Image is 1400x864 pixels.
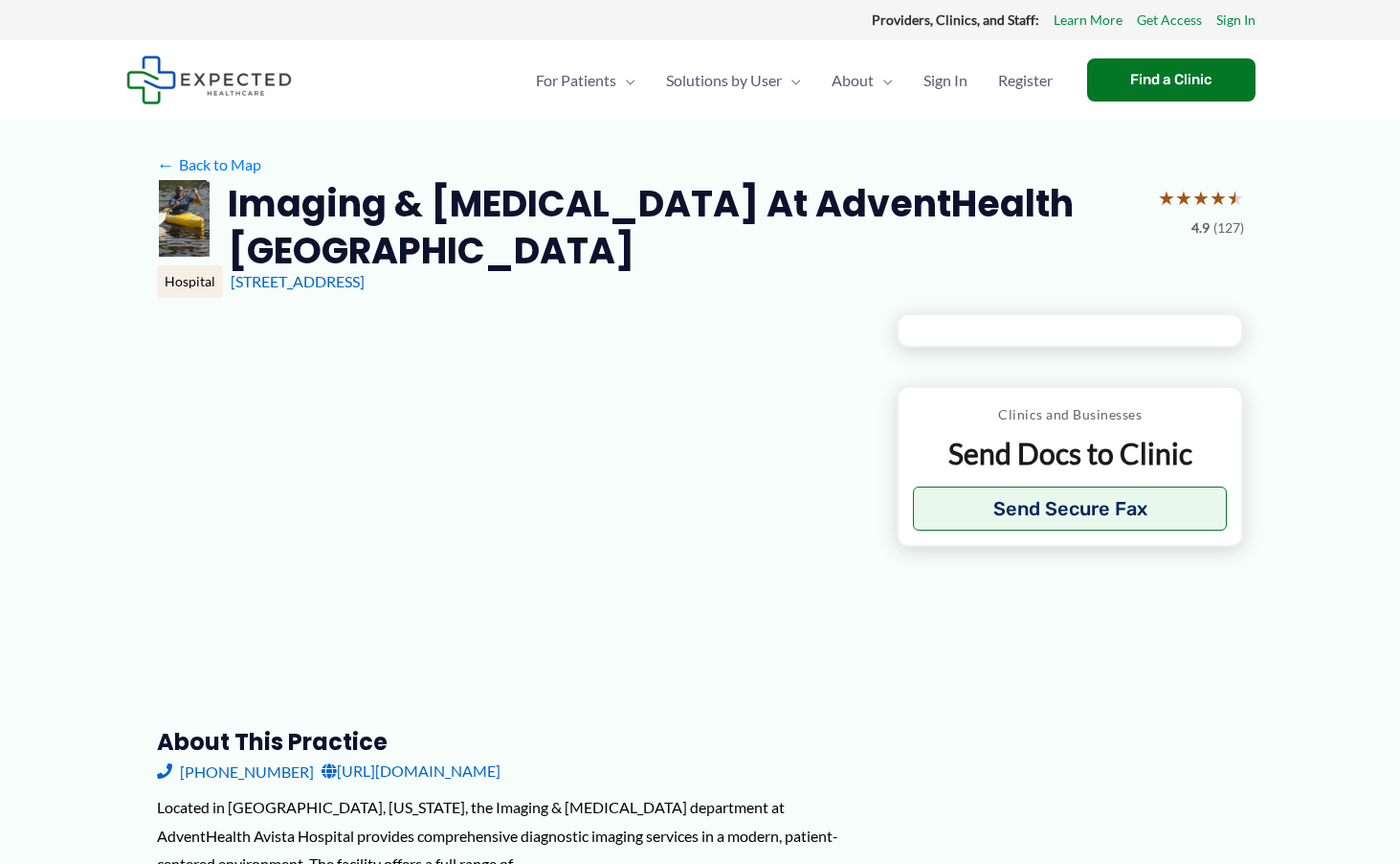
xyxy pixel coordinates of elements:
span: Solutions by User [666,47,782,114]
span: (127) [1213,216,1244,240]
a: AboutMenu Toggle [816,47,908,114]
span: ★ [1158,180,1175,216]
a: Solutions by UserMenu Toggle [651,47,816,114]
span: 4.9 [1191,216,1210,240]
a: Register [983,47,1068,114]
span: Menu Toggle [874,47,893,114]
div: Hospital [157,265,223,298]
span: For Patients [536,47,616,114]
a: [PHONE_NUMBER] [157,757,314,785]
span: ★ [1210,180,1227,216]
span: Menu Toggle [616,47,635,114]
p: Send Docs to Clinic [913,435,1228,472]
a: ←Back to Map [157,150,261,179]
a: [STREET_ADDRESS] [231,272,365,290]
a: Sign In [908,47,983,114]
a: Get Access [1137,8,1202,33]
strong: Providers, Clinics, and Staff: [872,11,1039,28]
span: Menu Toggle [782,47,801,114]
a: Find a Clinic [1087,58,1256,102]
h3: About this practice [157,727,866,757]
a: Sign In [1216,8,1256,33]
h2: Imaging & [MEDICAL_DATA] at AdventHealth [GEOGRAPHIC_DATA] [228,180,1143,275]
span: Sign In [923,47,967,114]
span: About [832,47,874,114]
a: Learn More [1054,8,1122,33]
span: ★ [1175,180,1192,216]
p: Clinics and Businesses [913,402,1228,427]
a: For PatientsMenu Toggle [521,47,651,114]
img: Expected Healthcare Logo - side, dark font, small [126,56,292,104]
span: ← [157,155,175,173]
a: [URL][DOMAIN_NAME] [322,757,500,785]
span: ★ [1227,180,1244,216]
nav: Primary Site Navigation [521,47,1068,114]
button: Send Secure Fax [913,487,1228,531]
span: ★ [1192,180,1210,216]
span: Register [998,47,1053,114]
